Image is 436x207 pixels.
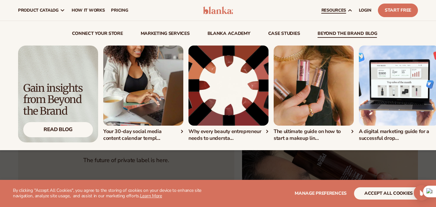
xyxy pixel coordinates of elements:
[274,46,354,126] img: Shopify Image 3
[18,46,98,142] img: Light background with shadow.
[141,31,190,38] a: Marketing services
[208,31,250,38] a: Blanka Academy
[321,8,346,13] span: resources
[274,128,354,142] div: The ultimate guide on how to start a makeup lin...
[72,8,105,13] span: How It Works
[13,188,215,199] p: By clicking "Accept All Cookies", you agree to the storing of cookies on your device to enhance s...
[188,128,269,142] div: Why every beauty entrepreneur needs to understa...
[111,8,128,13] span: pricing
[103,46,183,142] a: Shopify Image 2 Your 30-day social media content calendar templ...
[203,6,233,14] img: logo
[354,187,423,200] button: accept all cookies
[72,31,123,38] a: connect your store
[103,46,183,142] div: 1 / 5
[188,46,269,126] img: Lipstick packaging.
[23,122,93,137] div: Read Blog
[274,46,354,142] div: 3 / 5
[103,46,183,126] img: Shopify Image 2
[274,46,354,142] a: Shopify Image 3 The ultimate guide on how to start a makeup lin...
[318,31,377,38] a: beyond the brand blog
[18,8,59,13] span: product catalog
[188,46,269,142] div: 2 / 5
[295,187,347,200] button: Manage preferences
[295,190,347,196] span: Manage preferences
[359,8,371,13] span: LOGIN
[23,83,93,117] div: Gain insights from Beyond the Brand
[18,46,98,142] a: Light background with shadow. Gain insights from Beyond the Brand Read Blog
[414,185,429,201] div: Open Intercom Messenger
[103,128,183,142] div: Your 30-day social media content calendar templ...
[188,46,269,142] a: Lipstick packaging. Why every beauty entrepreneur needs to understa...
[268,31,300,38] a: case studies
[140,193,162,199] a: Learn More
[378,4,418,17] a: Start Free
